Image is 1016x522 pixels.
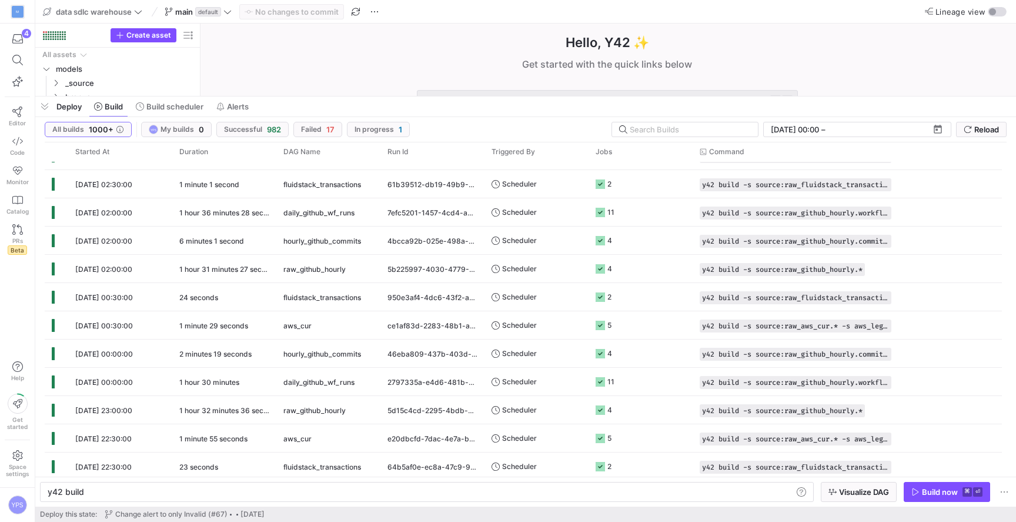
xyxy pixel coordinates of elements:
y42-duration: 1 hour 36 minutes 28 seconds [179,208,280,217]
span: [DATE] 02:00:00 [75,265,132,274]
div: YPS [8,496,27,514]
span: y42 build -s source:raw_github_hourly.commits+ [702,237,889,245]
span: All builds [52,125,84,134]
span: [DATE] 22:30:00 [75,463,132,471]
span: Scheduler [502,198,537,226]
span: Scheduler [502,170,537,198]
span: Reload [974,125,999,134]
span: fluidstack_transactions [283,284,361,311]
button: data sdlc warehouse [40,4,145,19]
span: My builds [161,125,194,134]
span: [DATE] [240,510,265,518]
span: daily_github_wf_runs [283,199,355,227]
span: Scheduler [502,340,537,367]
span: data sdlc warehouse [56,7,132,16]
y42-duration: 1 hour 31 minutes 27 seconds [179,265,278,274]
span: aws_cur [283,312,312,340]
a: Monitor [5,161,30,190]
span: – [821,125,825,134]
span: [DATE] 02:00:00 [75,237,132,245]
div: Press SPACE to select this row. [40,90,195,104]
button: Getstarted [5,389,30,435]
a: Catalog [5,190,30,220]
button: Create asset [111,28,176,42]
div: Get started with the quick links below [417,57,798,71]
y42-duration: 1 minute 29 seconds [179,321,248,330]
div: 4bcca92b-025e-498a-92e5-84f1f42657d6 [380,227,484,254]
button: Reload [956,122,1007,137]
button: In progress1 [347,122,410,137]
span: Scheduler [502,453,537,480]
div: 5b225997-4030-4779-9a3a-07abacc61671 [380,255,484,282]
span: Lineage view [935,7,985,16]
button: All builds1000+ [45,122,132,137]
div: 2797335a-e4d6-481b-b153-f58ce64342a1 [380,368,484,395]
span: Get started [7,416,28,430]
y42-duration: 1 minute 55 seconds [179,434,248,443]
span: raw_github_hourly [283,397,346,424]
span: y42 build -s source:raw_fluidstack_transactions.* -s fluidstack_transactions [702,294,889,302]
y42-duration: 1 minute 1 second [179,180,239,189]
span: Space settings [6,463,29,477]
y42-duration: 1 hour 32 minutes 36 seconds [179,406,280,415]
span: DAG Name [283,148,320,156]
button: Change alert to only Invalid (#67)[DATE] [102,507,268,521]
y42-duration: 1 hour 30 minutes [179,378,239,387]
div: 64b5af0e-ec8a-47c9-9501-550ceeefe96e [380,453,484,480]
span: 1 [399,125,402,134]
button: YPSMy builds0 [141,122,212,137]
div: 11 [607,198,614,226]
span: Build scheduler [146,102,203,111]
span: [DATE] 00:30:00 [75,293,133,302]
a: M [5,2,30,22]
span: y42 build -s source:raw_aws_cur.* -s aws_legacy_cur_2022_05_onwards -s aws_cur_2023_10_onwards -s... [702,435,889,443]
button: Help [5,356,30,387]
h1: Hello, Y42 ✨ [566,33,649,52]
span: y42 build [48,487,84,497]
span: y42 build -s source:raw_fluidstack_transactions.* -s fluidstack_transactions [702,181,889,189]
span: Help [10,374,25,381]
span: raw_github_hourly [283,255,346,283]
span: Deploy this state: [40,510,97,518]
span: Run Id [387,148,409,156]
div: 4 [607,227,612,254]
y42-duration: 23 seconds [179,463,218,471]
span: Catalog [6,208,29,215]
span: _source [65,77,193,90]
button: Build [89,97,128,117]
kbd: ⏎ [973,487,982,497]
span: Beta [8,245,27,255]
input: Search Builds [630,125,748,134]
div: 4 [607,255,612,282]
div: 46eba809-437b-403d-a4a5-5220fd03d100 [380,340,484,367]
span: y42 build -s source:raw_github_hourly.* [702,265,863,274]
span: hourly_github_commits [283,340,361,368]
span: y42 build -s source:raw_aws_cur.* -s aws_legacy_cur_2022_05_onwards -s aws_cur_2023_10_onwards -s... [702,322,889,330]
kbd: ⌘ [962,487,972,497]
a: Code [5,131,30,161]
span: Monitor [6,178,29,185]
span: [DATE] 02:00:00 [75,208,132,217]
div: 2 [607,170,611,198]
span: [DATE] 23:00:00 [75,406,132,415]
input: Start datetime [771,125,819,134]
span: In progress [355,125,394,134]
span: fluidstack_transactions [283,171,361,198]
span: y42 build -s source:raw_github_hourly.workflow_runs+ -s source:raw_prod_dp_[DOMAIN_NAME]_sdlc_war... [702,209,889,217]
span: 0 [199,125,204,134]
span: 1000+ [89,125,113,134]
div: Build now [922,487,958,497]
button: 4 [5,28,30,49]
div: All assets [42,51,76,59]
div: 11 [607,368,614,395]
div: 2 [607,453,611,480]
button: ⌘k [417,90,798,111]
div: Press SPACE to select this row. [40,62,195,76]
div: 5 [607,311,611,339]
span: Scheduler [502,255,537,282]
div: 950e3af4-4dc6-43f2-a769-d65e0eed206f [380,283,484,311]
button: Build scheduler [131,97,209,117]
a: PRsBeta [5,220,30,260]
span: Started At [75,148,109,156]
span: models [56,62,193,76]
